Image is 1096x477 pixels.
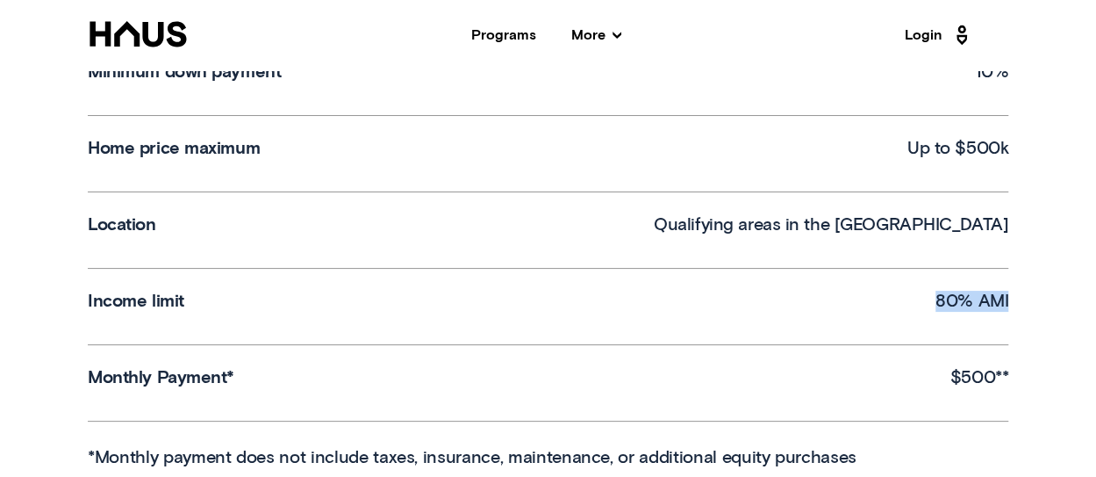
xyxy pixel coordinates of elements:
span: More [571,28,621,42]
p: 80% AMI [935,291,1008,312]
a: Login [905,21,973,49]
p: Up to $500k [907,138,1008,159]
p: Home price maximum [88,138,260,159]
a: Programs [471,28,536,42]
p: Monthly Payment* [88,367,234,388]
p: 10% [974,61,1008,83]
p: Location [88,214,156,235]
p: Qualifying areas in the [GEOGRAPHIC_DATA] [654,214,1008,235]
p: *Monthly payment does not include taxes, insurance, maintenance, or additional equity purchases [88,447,1008,468]
p: Minimum down payment [88,61,281,83]
p: Income limit [88,291,184,312]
